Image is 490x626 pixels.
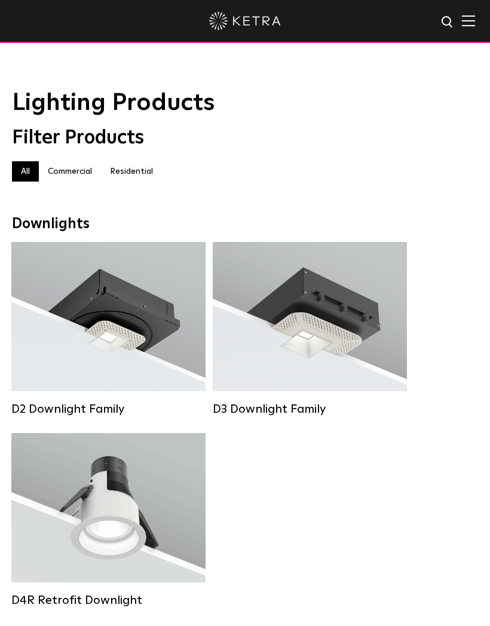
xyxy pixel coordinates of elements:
a: D4R Retrofit Downlight Lumen Output:800Colors:White / BlackBeam Angles:15° / 25° / 40° / 60°Watta... [11,433,206,606]
a: D2 Downlight Family Lumen Output:1200Colors:White / Black / Gloss Black / Silver / Bronze / Silve... [11,242,206,415]
div: D3 Downlight Family [213,402,407,416]
div: D2 Downlight Family [11,402,206,416]
div: Filter Products [12,127,478,149]
img: search icon [440,15,455,30]
img: Hamburger%20Nav.svg [462,15,475,26]
img: ketra-logo-2019-white [209,12,281,30]
div: D4R Retrofit Downlight [11,593,206,607]
label: Residential [101,161,162,182]
a: D3 Downlight Family Lumen Output:700 / 900 / 1100Colors:White / Black / Silver / Bronze / Paintab... [213,242,407,415]
span: Lighting Products [12,91,215,115]
label: All [12,161,39,182]
label: Commercial [39,161,101,182]
div: Downlights [12,216,478,233]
